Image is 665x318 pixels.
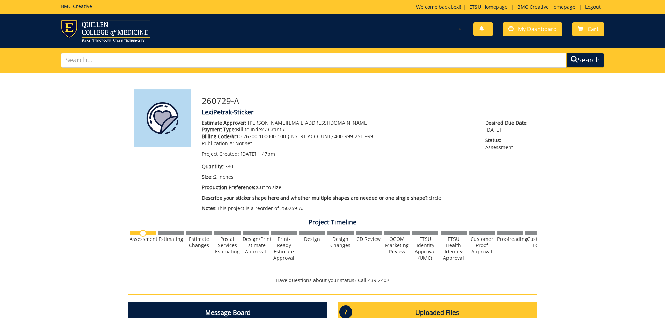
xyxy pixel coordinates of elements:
a: My Dashboard [503,22,562,36]
h4: LexiPetrak-Sticker [202,109,532,116]
p: Assessment [485,137,531,151]
div: CD Review [356,236,382,242]
span: Publication #: [202,140,234,147]
span: Size:: [202,173,214,180]
p: Have questions about your status? Call 439-2402 [128,277,537,284]
span: [DATE] 1:47pm [241,150,275,157]
div: Postal Services Estimating [214,236,241,255]
span: Estimate Approver: [202,119,246,126]
h5: BMC Creative [61,3,92,9]
div: Proofreading [497,236,523,242]
span: Not set [235,140,252,147]
p: circle [202,194,475,201]
p: This project is a reorder of 250259-A. [202,205,475,212]
span: Project Created: [202,150,239,157]
p: 2 inches [202,173,475,180]
p: [PERSON_NAME][EMAIL_ADDRESS][DOMAIN_NAME] [202,119,475,126]
img: no [140,230,146,237]
a: Lexi [451,3,460,10]
p: 10-26200-100000-100-{INSERT ACCOUNT}-400-999-251-999 [202,133,475,140]
span: Quantity:: [202,163,225,170]
div: Print-Ready Estimate Approval [271,236,297,261]
button: Search [566,53,604,68]
div: Customer Edits [525,236,552,249]
div: QCOM Marketing Review [384,236,410,255]
p: Welcome back, ! | | | [416,3,604,10]
h4: Project Timeline [128,219,537,226]
div: ETSU Health Identity Approval [441,236,467,261]
input: Search... [61,53,567,68]
div: Assessment [130,236,156,242]
span: Desired Due Date: [485,119,531,126]
span: Billing Code/#: [202,133,236,140]
span: My Dashboard [518,25,557,33]
span: Production Preference:: [202,184,257,191]
div: Estimate Changes [186,236,212,249]
span: Cart [588,25,599,33]
span: Payment Type: [202,126,236,133]
div: Estimating [158,236,184,242]
h3: 260729-A [202,96,532,105]
p: Cut to size [202,184,475,191]
span: Status: [485,137,531,144]
div: Design Changes [327,236,354,249]
img: ETSU logo [61,20,150,42]
a: Cart [572,22,604,36]
div: Customer Proof Approval [469,236,495,255]
p: 330 [202,163,475,170]
div: ETSU Identity Approval (UMC) [412,236,438,261]
span: Notes: [202,205,217,212]
a: ETSU Homepage [466,3,511,10]
a: BMC Creative Homepage [514,3,579,10]
a: Logout [582,3,604,10]
div: Design/Print Estimate Approval [243,236,269,255]
span: Describe your sticker shape here and whether multiple shapes are needed or one single shape?: [202,194,429,201]
p: [DATE] [485,119,531,133]
div: Design [299,236,325,242]
img: Product featured image [134,89,191,147]
p: Bill to Index / Grant # [202,126,475,133]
